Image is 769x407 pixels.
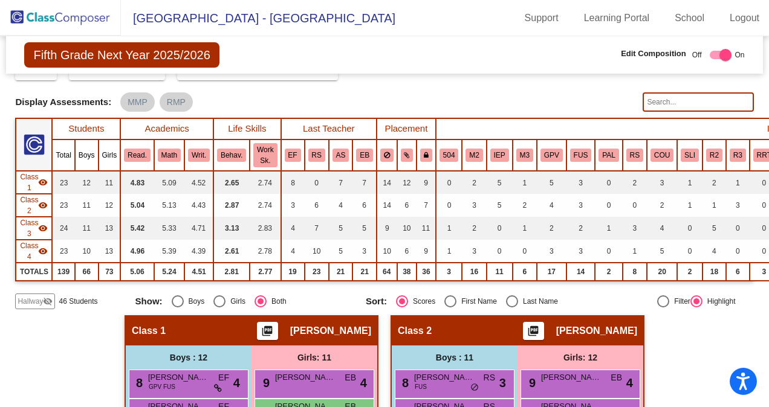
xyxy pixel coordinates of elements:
span: Class 2 [20,194,38,216]
td: 5 [647,240,677,263]
button: SLI [681,149,699,162]
td: 6 [397,194,417,217]
td: 23 [52,194,74,217]
span: [PERSON_NAME] [275,371,336,383]
span: do_not_disturb_alt [470,383,479,393]
td: 17 [537,263,566,281]
th: PALS tutoring [595,139,622,171]
td: 0 [726,217,750,240]
div: First Name [456,296,497,307]
td: 7 [352,171,377,194]
span: 9 [526,376,536,389]
td: 21 [352,263,377,281]
th: Counseling Support [647,139,677,171]
td: 18 [702,263,726,281]
td: 3 [462,194,486,217]
button: RS [626,149,643,162]
span: [PERSON_NAME] [148,371,209,383]
td: 11 [75,217,99,240]
th: Math Tier 2 [462,139,486,171]
td: 73 [99,263,121,281]
td: 4.51 [184,263,213,281]
td: 2 [647,194,677,217]
span: Off [692,50,702,60]
td: 23 [305,263,329,281]
td: 5 [487,194,513,217]
td: 1 [513,171,537,194]
div: Girls: 12 [518,345,643,370]
span: 8 [133,376,143,389]
td: 4 [647,217,677,240]
td: 13 [99,240,121,263]
td: 8 [281,171,305,194]
mat-icon: visibility_off [43,296,53,306]
td: 3 [566,194,595,217]
td: 12 [99,194,121,217]
td: 6 [397,240,417,263]
button: 504 [440,149,459,162]
th: Academics [120,118,213,139]
td: 10 [305,240,329,263]
td: 2 [702,171,726,194]
td: 2 [537,217,566,240]
th: Reading Tier 2 [702,139,726,171]
button: Read. [124,149,151,162]
span: Fifth Grade Next Year 2025/2026 [24,42,219,68]
td: 3 [623,217,647,240]
td: 2 [513,194,537,217]
div: Scores [408,296,435,307]
th: Students [52,118,120,139]
td: 2 [566,217,595,240]
th: Speech Only IEP [677,139,702,171]
td: 19 [281,263,305,281]
td: 20 [647,263,677,281]
td: 5 [352,217,377,240]
td: 5 [537,171,566,194]
th: Keep away students [377,139,397,171]
button: EF [285,149,301,162]
a: School [665,8,714,28]
td: 3 [281,194,305,217]
span: [PERSON_NAME] [414,371,475,383]
td: 4 [537,194,566,217]
td: 5.13 [154,194,184,217]
th: Keep with students [397,139,417,171]
td: 6 [352,194,377,217]
td: 5 [487,171,513,194]
div: Filter [669,296,690,307]
th: Good Parent Volunteer [537,139,566,171]
td: 9 [377,217,397,240]
mat-icon: visibility [38,246,48,256]
td: 5.09 [154,171,184,194]
td: 6 [305,194,329,217]
div: Both [267,296,287,307]
td: 11 [487,263,513,281]
td: 2.81 [213,263,250,281]
td: 0 [595,240,622,263]
mat-icon: picture_as_pdf [260,325,274,342]
input: Search... [643,92,753,112]
td: 1 [726,171,750,194]
button: R3 [730,149,746,162]
span: RS [484,371,495,384]
span: On [735,50,745,60]
button: R2 [706,149,722,162]
th: Life Skills [213,118,281,139]
button: GPV [540,149,563,162]
button: EB [356,149,373,162]
td: 7 [329,171,353,194]
td: 13 [99,217,121,240]
td: 3 [537,240,566,263]
td: 21 [329,263,353,281]
td: 3 [647,171,677,194]
td: 5.42 [120,217,154,240]
th: Boys [75,139,99,171]
td: 1 [513,217,537,240]
th: Raegan Sullivan [305,139,329,171]
td: 5.39 [154,240,184,263]
td: TOTALS [16,263,52,281]
button: Behav. [217,149,246,162]
div: Girls: 11 [251,345,377,370]
td: 3 [462,240,486,263]
td: 4 [329,194,353,217]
